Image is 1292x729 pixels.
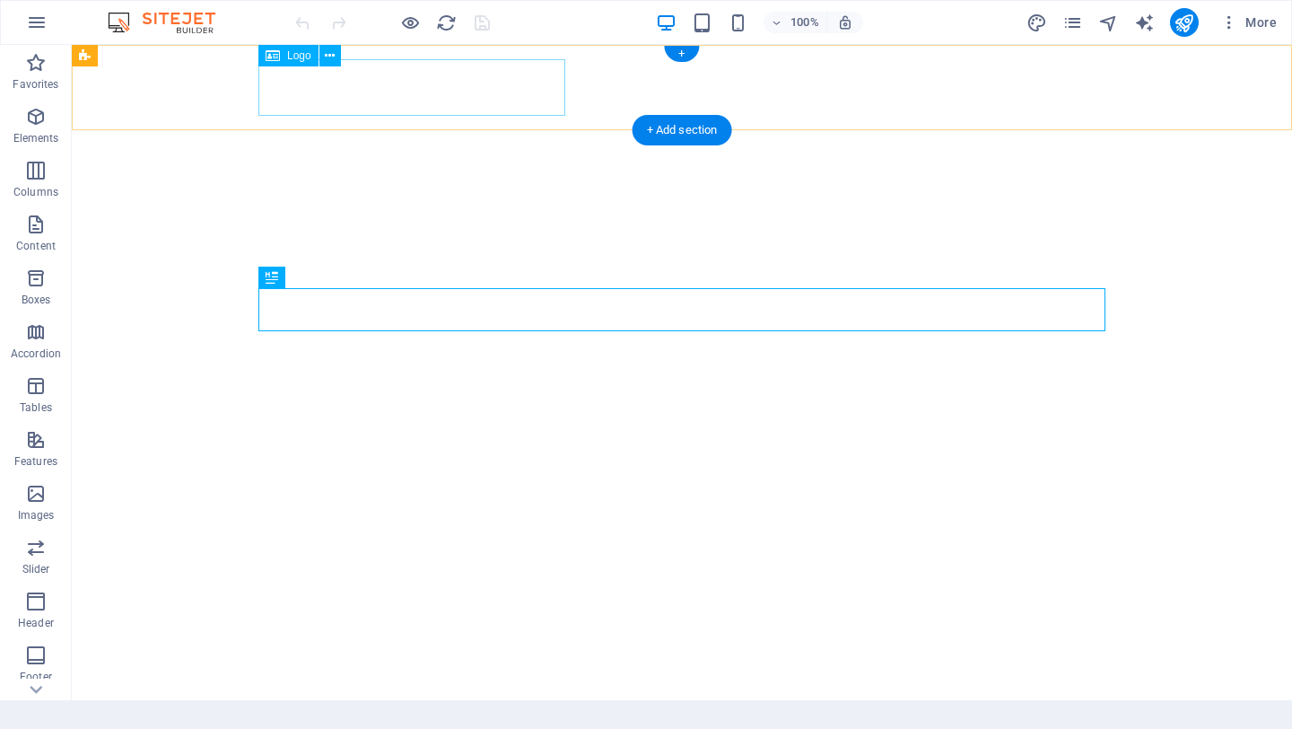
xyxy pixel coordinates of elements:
span: Logo [287,50,311,61]
div: + Add section [633,115,732,145]
i: Navigator [1098,13,1119,33]
p: Tables [20,400,52,415]
button: text_generator [1134,12,1156,33]
button: More [1213,8,1284,37]
button: navigator [1098,12,1120,33]
i: Design (Ctrl+Alt+Y) [1026,13,1047,33]
p: Images [18,508,55,523]
div: + [664,46,699,62]
p: Header [18,616,54,630]
p: Footer [20,670,52,684]
button: design [1026,12,1048,33]
p: Boxes [22,293,51,307]
p: Elements [13,131,59,145]
button: reload [435,12,457,33]
i: AI Writer [1134,13,1155,33]
p: Slider [22,562,50,576]
p: Content [16,239,56,253]
h6: 100% [790,12,819,33]
img: Editor Logo [103,12,238,33]
p: Columns [13,185,58,199]
p: Favorites [13,77,58,92]
i: Publish [1174,13,1194,33]
span: More [1220,13,1277,31]
button: pages [1062,12,1084,33]
p: Features [14,454,57,469]
button: publish [1170,8,1199,37]
i: On resize automatically adjust zoom level to fit chosen device. [837,14,853,31]
i: Pages (Ctrl+Alt+S) [1062,13,1083,33]
p: Accordion [11,347,61,361]
i: Reload page [436,13,457,33]
button: 100% [764,12,827,33]
button: Click here to leave preview mode and continue editing [399,12,421,33]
